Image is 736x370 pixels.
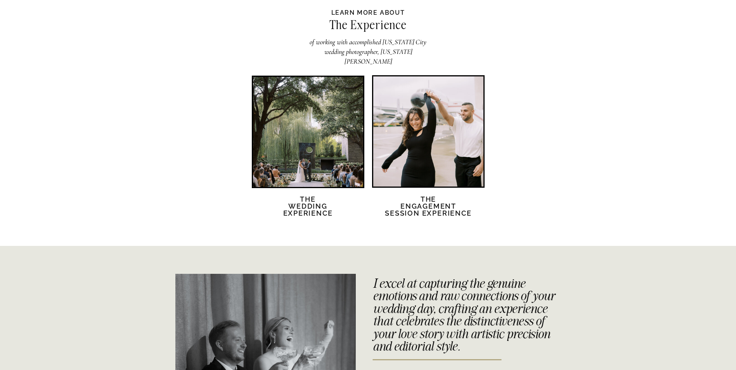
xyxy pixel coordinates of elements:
[275,196,341,226] h2: The Wedding Experience
[384,196,473,226] h2: The Engagement session Experience
[329,8,408,16] h2: Learn more about
[384,196,473,226] a: TheEngagement session Experience
[275,196,341,226] a: TheWedding Experience
[284,19,452,35] h2: The Experience
[306,37,431,56] h2: of working with accomplished [US_STATE] City wedding photographer, [US_STATE][PERSON_NAME]
[373,277,556,343] h3: I excel at capturing the genuine emotions and raw connections of your wedding day, crafting an ex...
